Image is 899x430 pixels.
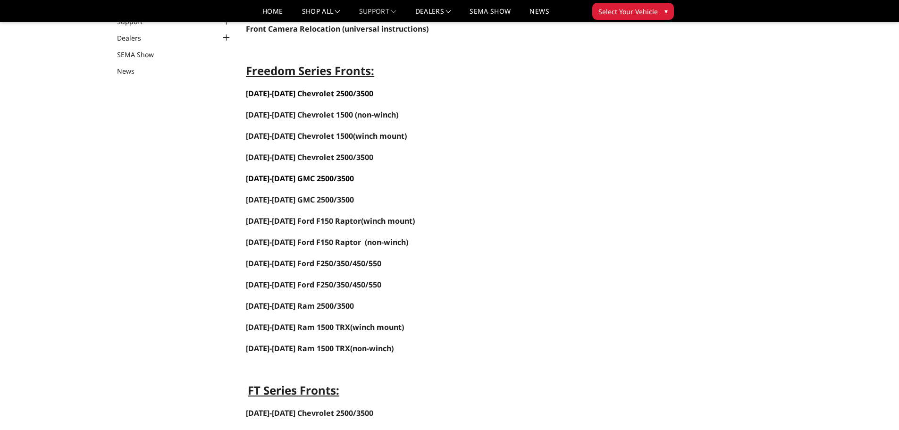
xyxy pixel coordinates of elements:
[246,216,361,226] a: [DATE]-[DATE] Ford F150 Raptor
[246,110,353,119] a: [DATE]-[DATE] Chevrolet 1500
[246,323,350,332] a: [DATE]-[DATE] Ram 1500 TRX
[852,385,899,430] iframe: Chat Widget
[246,110,353,120] span: [DATE]-[DATE] Chevrolet 1500
[246,280,381,289] a: [DATE]-[DATE] Ford F250/350/450/550
[248,382,339,398] strong: FT Series Fronts:
[246,301,354,311] a: [DATE]-[DATE] Ram 2500/3500
[246,279,381,290] span: [DATE]-[DATE] Ford F250/350/450/550
[117,33,153,43] a: Dealers
[246,63,374,78] span: Freedom Series Fronts:
[262,8,283,22] a: Home
[246,24,428,34] a: Front Camera Relocation (universal instructions)
[246,152,373,162] span: [DATE]-[DATE] Chevrolet 2500/3500
[246,153,373,162] a: [DATE]-[DATE] Chevrolet 2500/3500
[246,238,361,247] a: [DATE]-[DATE] Ford F150 Raptor
[246,216,415,226] span: (winch mount)
[470,8,511,22] a: SEMA Show
[246,343,350,354] a: [DATE]-[DATE] Ram 1500 TRX
[246,237,361,247] span: [DATE]-[DATE] Ford F150 Raptor
[246,131,407,141] span: (winch mount)
[246,343,394,354] span: (non-winch)
[246,173,354,184] a: [DATE]-[DATE] GMC 2500/3500
[355,110,398,120] span: (non-winch)
[246,258,381,269] a: [DATE]-[DATE] Ford F250/350/450/550
[246,195,354,204] a: [DATE]-[DATE] GMC 2500/3500
[246,408,373,418] a: [DATE]-[DATE] Chevrolet 2500/3500
[117,66,146,76] a: News
[302,8,340,22] a: shop all
[529,8,549,22] a: News
[350,322,404,332] span: (winch mount)
[246,322,350,332] span: [DATE]-[DATE] Ram 1500 TRX
[246,194,354,205] span: [DATE]-[DATE] GMC 2500/3500
[415,8,451,22] a: Dealers
[664,6,668,16] span: ▾
[598,7,658,17] span: Select Your Vehicle
[359,8,396,22] a: Support
[117,50,166,59] a: SEMA Show
[246,88,373,99] a: [DATE]-[DATE] Chevrolet 2500/3500
[246,131,353,141] a: [DATE]-[DATE] Chevrolet 1500
[365,237,408,247] span: (non-winch)
[592,3,674,20] button: Select Your Vehicle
